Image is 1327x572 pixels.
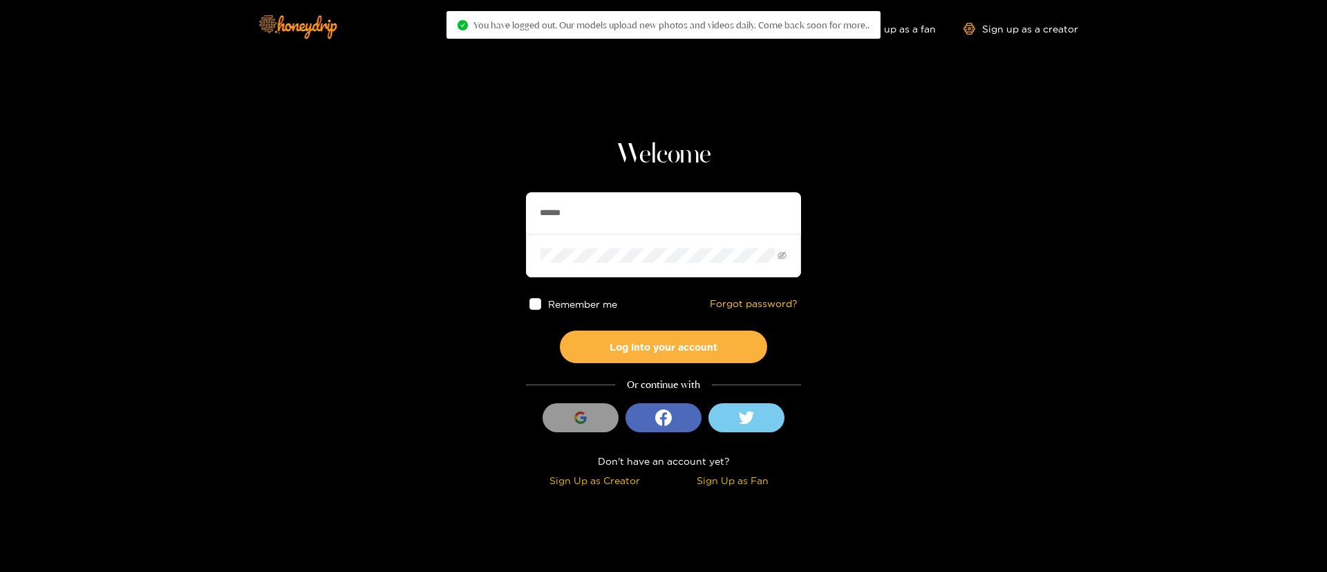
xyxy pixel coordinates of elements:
h1: Welcome [526,138,801,172]
div: Sign Up as Creator [529,472,660,488]
div: Or continue with [526,377,801,393]
div: Sign Up as Fan [667,472,798,488]
div: Don't have an account yet? [526,453,801,469]
a: Sign up as a fan [841,23,936,35]
button: Log into your account [560,331,767,363]
a: Sign up as a creator [963,23,1078,35]
span: eye-invisible [778,251,787,260]
a: Forgot password? [710,298,798,310]
span: You have logged out. Our models upload new photos and videos daily. Come back soon for more.. [473,19,869,30]
span: Remember me [548,299,617,309]
span: check-circle [458,20,468,30]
